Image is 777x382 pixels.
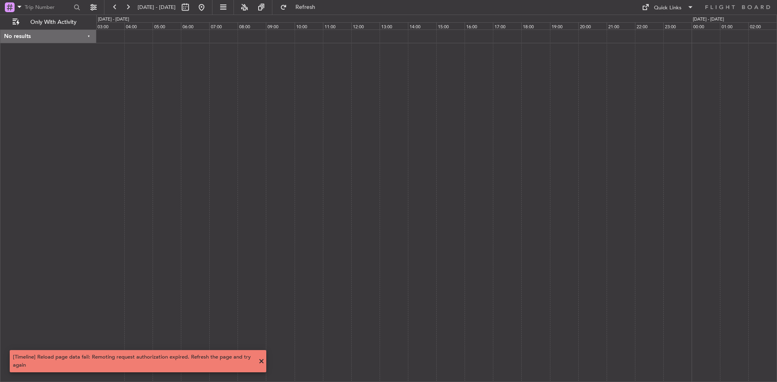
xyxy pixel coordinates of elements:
div: [DATE] - [DATE] [98,16,129,23]
button: Only With Activity [9,16,88,29]
div: 17:00 [493,22,521,30]
div: 05:00 [153,22,181,30]
div: 20:00 [578,22,607,30]
div: 22:00 [635,22,663,30]
div: [Timeline] Reload page data fail: Remoting request authorization expired. Refresh the page and tr... [13,353,254,369]
div: 18:00 [521,22,550,30]
div: 03:00 [96,22,124,30]
button: Refresh [276,1,325,14]
div: 11:00 [323,22,351,30]
div: 08:00 [238,22,266,30]
span: Only With Activity [21,19,85,25]
span: [DATE] - [DATE] [138,4,176,11]
div: 00:00 [692,22,720,30]
div: 07:00 [209,22,238,30]
div: 10:00 [295,22,323,30]
div: 13:00 [380,22,408,30]
div: 14:00 [408,22,436,30]
span: Refresh [289,4,323,10]
div: 09:00 [266,22,294,30]
div: 12:00 [351,22,380,30]
input: Trip Number [25,1,71,13]
div: Quick Links [654,4,681,12]
div: 19:00 [550,22,578,30]
div: 21:00 [607,22,635,30]
div: 23:00 [663,22,692,30]
div: 04:00 [124,22,153,30]
div: 02:00 [748,22,777,30]
div: [DATE] - [DATE] [693,16,724,23]
div: 01:00 [720,22,748,30]
button: Quick Links [638,1,698,14]
div: 15:00 [436,22,465,30]
div: 16:00 [465,22,493,30]
div: 06:00 [181,22,209,30]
